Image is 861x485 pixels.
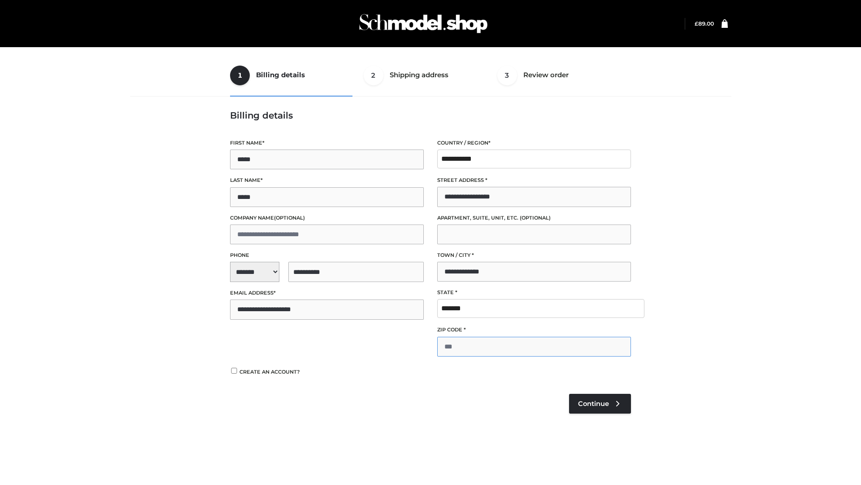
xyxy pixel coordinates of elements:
bdi: 89.00 [695,20,714,27]
label: Country / Region [437,139,631,147]
label: Town / City [437,251,631,260]
a: Continue [569,394,631,414]
span: (optional) [274,215,305,221]
a: £89.00 [695,20,714,27]
label: ZIP Code [437,326,631,334]
label: Email address [230,289,424,297]
label: State [437,288,631,297]
input: Create an account? [230,368,238,374]
label: Phone [230,251,424,260]
span: (optional) [520,215,551,221]
img: Schmodel Admin 964 [356,6,491,41]
h3: Billing details [230,110,631,121]
span: Continue [578,400,609,408]
span: £ [695,20,698,27]
label: Company name [230,214,424,222]
label: Street address [437,176,631,185]
span: Create an account? [239,369,300,375]
label: Last name [230,176,424,185]
label: First name [230,139,424,147]
label: Apartment, suite, unit, etc. [437,214,631,222]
